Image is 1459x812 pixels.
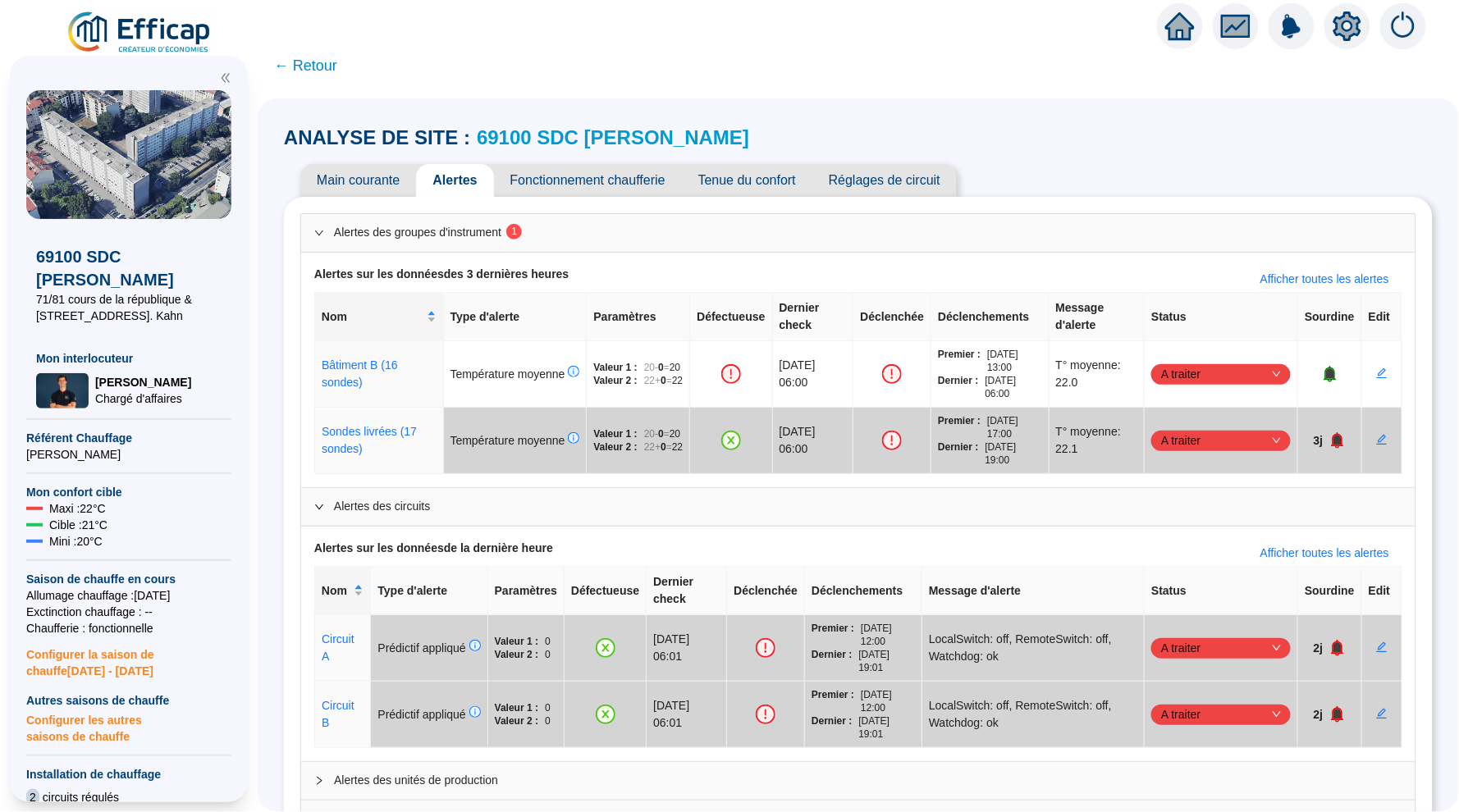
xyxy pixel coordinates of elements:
span: 0 [545,714,551,728]
span: Réglages de circuit [812,164,957,197]
th: Edit [1362,567,1402,615]
span: 20 [670,427,680,440]
span: collapsed [314,776,324,786]
span: Prédictif appliqué [377,641,480,655]
span: Mon confort cible [26,484,231,500]
a: Circuit B [322,699,354,729]
span: 2j [1314,640,1324,657]
span: Chaufferie : fonctionnelle [26,620,231,636]
span: [DATE] 19:00 [986,440,1042,467]
span: 1 [511,226,517,237]
th: Déclenchements [805,567,922,615]
span: down [1272,709,1282,719]
span: exclamation-circle [756,705,775,724]
span: Valeur 1 : [495,701,538,714]
span: Dernier : [938,374,978,400]
span: = [664,361,670,374]
span: info-circle [469,706,481,718]
span: [DATE] 17:00 [987,414,1041,440]
th: Nom [315,567,371,615]
span: Installation de chauffage [26,766,231,782]
th: Déclenchée [853,293,931,341]
th: Déclenchée [727,567,805,615]
span: [DATE] 12:00 [861,622,915,648]
span: Valeur 1 : [495,635,538,648]
th: Status [1145,293,1298,341]
th: Dernier check [647,567,727,615]
span: [PERSON_NAME] [26,446,231,463]
span: circuits régulés [43,789,119,805]
button: Afficher toutes les alertes [1247,540,1402,566]
a: Circuit A [322,632,354,663]
span: exclamation-circle [756,638,775,658]
th: Sourdine [1298,567,1362,615]
span: close-circle [596,638,615,658]
span: A traiter [1161,636,1281,660]
span: info-circle [469,640,481,651]
a: Bâtiment B (16 sondes) [322,358,398,389]
th: Dernier check [773,293,854,341]
span: bell [1329,432,1346,449]
span: info-circle [568,432,579,444]
span: 20 - [644,361,658,374]
span: 2j [1314,706,1324,723]
span: Alertes sur les données des 3 dernières heures [314,266,569,292]
span: [DATE] 19:01 [858,714,915,741]
span: Valeur 1 : [593,427,637,440]
a: 69100 SDC [PERSON_NAME] [477,126,749,148]
span: Valeur 2 : [593,374,637,387]
span: exclamation-circle [882,364,902,384]
span: 0 [545,648,551,661]
span: Valeur 2 : [495,648,538,661]
span: 3j [1314,432,1324,449]
span: setting [1333,11,1362,41]
span: [DATE] 06:00 [780,425,816,455]
span: T° moyenne: 22.1 [1056,423,1138,458]
span: exclamation-circle [882,431,902,450]
span: 20 - [644,427,658,440]
span: = [666,440,672,454]
span: = [666,374,672,387]
span: Dernier : [812,714,852,741]
span: bell [1329,640,1346,656]
span: bell [1329,706,1346,723]
span: close-circle [596,705,615,724]
span: Prédictif appliqué [377,708,480,721]
span: LocalSwitch: off, RemoteSwitch: off, Watchdog: ok [929,631,1137,665]
span: Premier : [938,414,981,440]
span: Alertes des circuits [334,498,1402,515]
th: Message d'alerte [1050,293,1146,341]
img: alerts [1269,3,1315,49]
span: Afficher toutes les alertes [1260,545,1389,562]
span: [PERSON_NAME] [95,374,191,390]
span: ← Retour [274,54,337,77]
div: Alertes des groupes d'instrument1 [301,214,1416,252]
span: edit [1376,641,1388,653]
th: Défectueuse [690,293,772,341]
span: A traiter [1161,362,1281,386]
span: Alertes des unités de production [334,772,1402,789]
span: Premier : [812,622,854,648]
span: [DATE] 19:01 [858,648,915,674]
span: Premier : [812,688,854,714]
span: 0 [661,440,666,454]
span: home [1165,11,1195,41]
span: down [1272,643,1282,653]
span: 71/81 cours de la république & [STREET_ADDRESS]. Kahn [36,291,222,324]
th: Sourdine [1298,293,1362,341]
span: 2 [26,789,39,805]
span: Configurer les autres saisons de chauffe [26,709,231,745]
span: Dernier : [812,648,852,674]
sup: 1 [506,224,522,239]
th: Nom [315,293,444,341]
span: edit [1376,708,1388,719]
div: Alertes des unités de production [301,762,1416,800]
th: Déclenchements [931,293,1049,341]
div: Alertes des circuits [301,488,1416,526]
span: 22 [672,374,683,387]
img: alerts [1380,3,1426,49]
span: Alertes [416,164,493,197]
a: Sondes livrées (17 sondes) [322,425,417,455]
